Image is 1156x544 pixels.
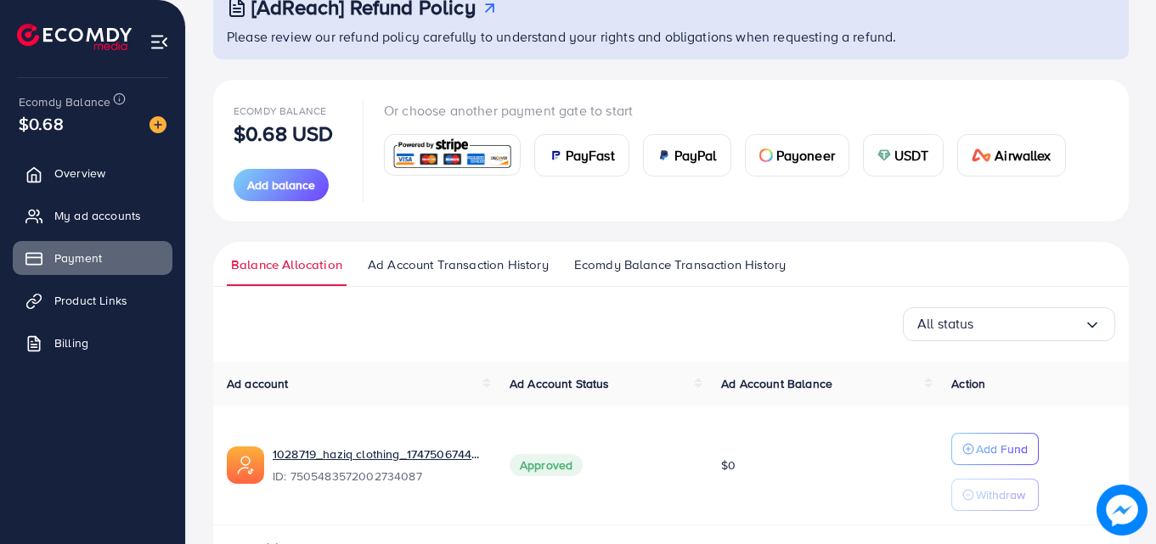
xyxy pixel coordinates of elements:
[19,93,110,110] span: Ecomdy Balance
[149,32,169,52] img: menu
[54,292,127,309] span: Product Links
[227,446,264,484] img: ic-ads-acc.e4c84228.svg
[917,311,974,337] span: All status
[54,165,105,182] span: Overview
[976,485,1025,505] p: Withdraw
[234,104,326,118] span: Ecomdy Balance
[863,134,944,177] a: cardUSDT
[759,149,773,162] img: card
[951,479,1039,511] button: Withdraw
[273,468,482,485] span: ID: 7505483572002734087
[149,116,166,133] img: image
[574,255,786,274] span: Ecomdy Balance Transaction History
[17,24,132,50] img: logo
[384,134,521,176] a: card
[721,457,736,474] span: $0
[510,454,583,476] span: Approved
[390,137,515,173] img: card
[976,439,1028,459] p: Add Fund
[974,311,1084,337] input: Search for option
[657,149,671,162] img: card
[510,375,610,392] span: Ad Account Status
[549,149,562,162] img: card
[903,307,1115,341] div: Search for option
[721,375,832,392] span: Ad Account Balance
[643,134,731,177] a: cardPayPal
[566,145,615,165] span: PayFast
[368,255,549,274] span: Ad Account Transaction History
[384,100,1080,121] p: Or choose another payment gate to start
[674,145,717,165] span: PayPal
[776,145,835,165] span: Payoneer
[234,169,329,201] button: Add balance
[995,145,1051,165] span: Airwallex
[13,283,172,317] a: Product Links
[745,134,849,177] a: cardPayoneer
[227,26,1119,47] p: Please review our refund policy carefully to understand your rights and obligations when requesti...
[13,326,172,360] a: Billing
[54,250,102,266] span: Payment
[54,334,88,351] span: Billing
[1097,485,1148,536] img: image
[273,446,482,485] div: <span class='underline'>1028719_haziq clothing_1747506744855</span></br>7505483572002734087
[247,177,315,193] span: Add balance
[894,145,929,165] span: USDT
[234,123,333,143] p: $0.68 USD
[972,149,992,162] img: card
[19,111,64,136] span: $0.68
[13,199,172,233] a: My ad accounts
[273,446,482,463] a: 1028719_haziq clothing_1747506744855
[227,375,289,392] span: Ad account
[54,207,141,224] span: My ad accounts
[957,134,1066,177] a: cardAirwallex
[534,134,629,177] a: cardPayFast
[951,375,985,392] span: Action
[951,433,1039,465] button: Add Fund
[13,241,172,275] a: Payment
[231,255,342,274] span: Balance Allocation
[13,156,172,190] a: Overview
[877,149,891,162] img: card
